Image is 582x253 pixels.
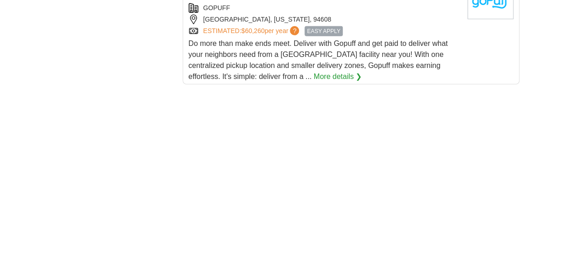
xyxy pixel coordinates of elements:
[241,27,265,34] span: $60,260
[189,15,460,24] div: [GEOGRAPHIC_DATA], [US_STATE], 94608
[189,39,448,80] span: Do more than make ends meet. Deliver with Gopuff and get paid to deliver what your neighbors need...
[314,71,362,82] a: More details ❯
[290,26,299,35] span: ?
[203,26,301,36] a: ESTIMATED:$60,260per year?
[203,4,230,11] a: GOPUFF
[305,26,342,36] span: EASY APPLY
